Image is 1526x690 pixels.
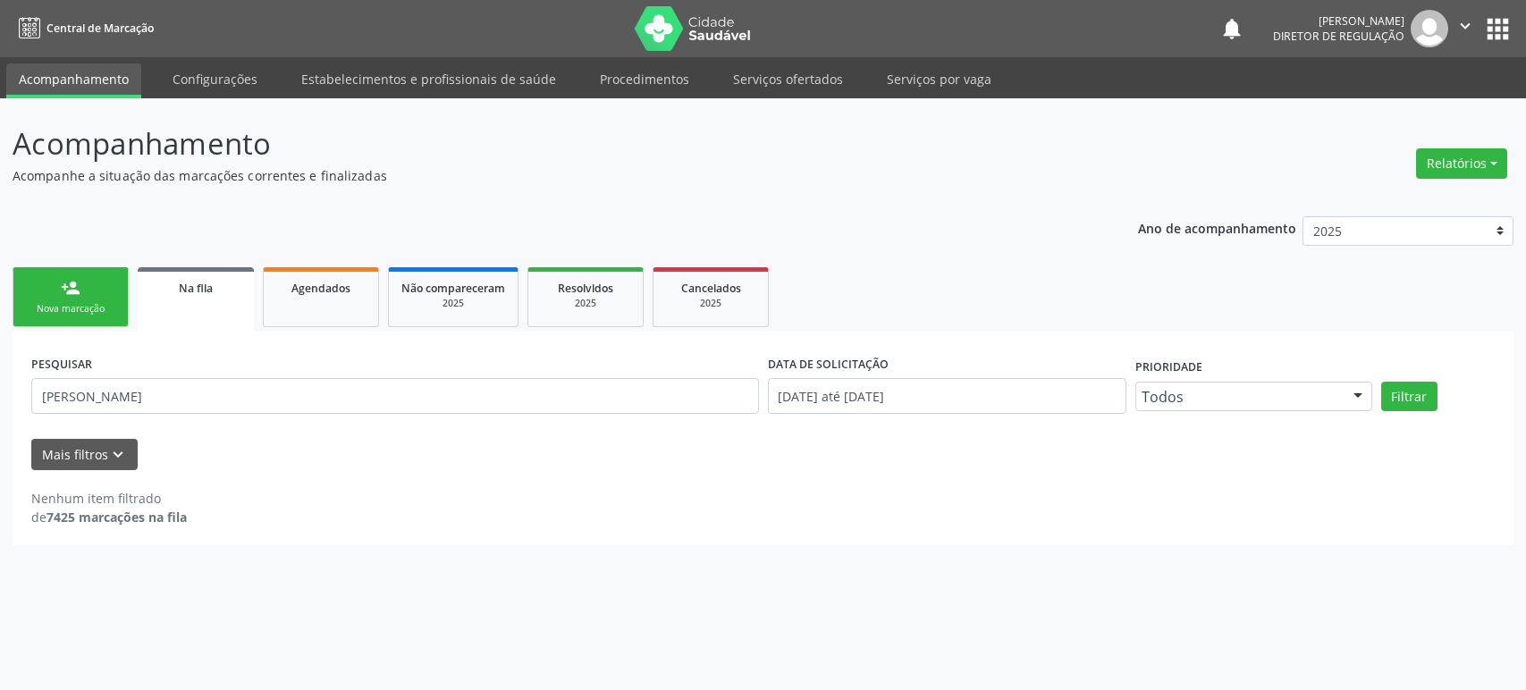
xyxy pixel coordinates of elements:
input: Selecione um intervalo [768,378,1127,414]
span: Não compareceram [401,281,505,296]
strong: 7425 marcações na fila [46,509,187,526]
span: Cancelados [681,281,741,296]
a: Configurações [160,63,270,95]
input: Nome, CNS [31,378,759,414]
p: Acompanhe a situação das marcações correntes e finalizadas [13,166,1063,185]
button: Filtrar [1381,382,1437,412]
div: 2025 [541,297,630,310]
span: Central de Marcação [46,21,154,36]
button: notifications [1219,16,1244,41]
span: Todos [1142,388,1335,406]
p: Acompanhamento [13,122,1063,166]
div: de [31,508,187,526]
i: keyboard_arrow_down [108,445,128,465]
div: Nenhum item filtrado [31,489,187,508]
p: Ano de acompanhamento [1138,216,1296,239]
a: Estabelecimentos e profissionais de saúde [289,63,569,95]
div: 2025 [666,297,755,310]
a: Serviços ofertados [721,63,856,95]
i:  [1455,16,1475,36]
a: Acompanhamento [6,63,141,98]
button:  [1448,10,1482,47]
label: DATA DE SOLICITAÇÃO [768,350,889,378]
button: Relatórios [1416,148,1507,179]
a: Serviços por vaga [874,63,1004,95]
div: Nova marcação [26,302,115,316]
a: Central de Marcação [13,13,154,43]
div: 2025 [401,297,505,310]
button: Mais filtroskeyboard_arrow_down [31,439,138,470]
button: apps [1482,13,1513,45]
div: [PERSON_NAME] [1273,13,1404,29]
span: Resolvidos [558,281,613,296]
span: Agendados [291,281,350,296]
a: Procedimentos [587,63,702,95]
span: Diretor de regulação [1273,29,1404,44]
div: person_add [61,278,80,298]
img: img [1411,10,1448,47]
span: Na fila [179,281,213,296]
label: PESQUISAR [31,350,92,378]
label: Prioridade [1135,354,1202,382]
